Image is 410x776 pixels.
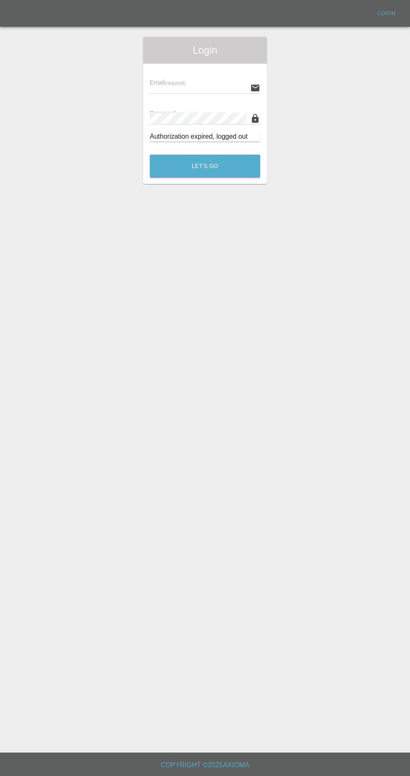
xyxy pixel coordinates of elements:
[373,7,400,20] a: Login
[150,79,185,86] span: Email
[176,111,197,116] small: (required)
[150,155,260,178] button: Let's Go
[150,110,197,116] span: Password
[150,132,260,142] div: Authorization expired, logged out
[150,44,260,57] span: Login
[7,759,403,771] h6: Copyright © 2025 Axioma
[165,80,186,85] small: (required)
